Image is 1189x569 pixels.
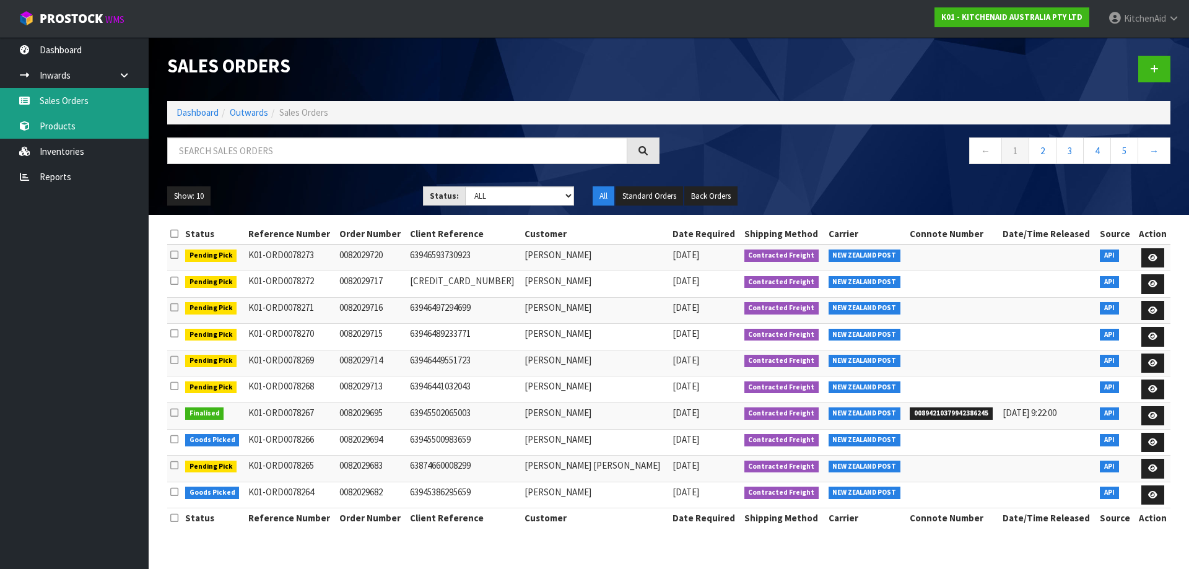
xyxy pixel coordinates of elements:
td: K01-ORD0078273 [245,245,337,271]
td: 0082029683 [336,456,407,482]
th: Reference Number [245,508,337,528]
a: → [1138,137,1170,164]
td: 63946449551723 [407,350,521,376]
td: K01-ORD0078264 [245,482,337,508]
span: Pending Pick [185,329,237,341]
span: API [1100,407,1119,420]
th: Customer [521,508,669,528]
input: Search sales orders [167,137,627,164]
th: Date Required [669,508,741,528]
span: KitchenAid [1124,12,1166,24]
span: 00894210379942386245 [910,407,993,420]
a: 3 [1056,137,1084,164]
button: All [593,186,614,206]
td: 0082029716 [336,297,407,324]
span: NEW ZEALAND POST [829,407,901,420]
span: [DATE] 9:22:00 [1003,407,1056,419]
td: [PERSON_NAME] [521,350,669,376]
span: API [1100,276,1119,289]
span: Pending Pick [185,381,237,394]
strong: K01 - KITCHENAID AUSTRALIA PTY LTD [941,12,1082,22]
td: 0082029695 [336,402,407,429]
td: 0082029720 [336,245,407,271]
td: [CREDIT_CARD_NUMBER] [407,271,521,298]
button: Back Orders [684,186,738,206]
td: 0082029717 [336,271,407,298]
button: Standard Orders [616,186,683,206]
th: Customer [521,224,669,244]
span: [DATE] [673,302,699,313]
th: Order Number [336,508,407,528]
th: Shipping Method [741,224,825,244]
span: API [1100,250,1119,262]
td: [PERSON_NAME] [PERSON_NAME] [521,456,669,482]
span: Contracted Freight [744,329,819,341]
span: Goods Picked [185,434,240,446]
nav: Page navigation [678,137,1170,168]
strong: Status: [430,191,459,201]
span: Finalised [185,407,224,420]
a: 2 [1029,137,1056,164]
span: Contracted Freight [744,487,819,499]
td: K01-ORD0078270 [245,324,337,350]
td: K01-ORD0078267 [245,402,337,429]
span: Contracted Freight [744,355,819,367]
td: K01-ORD0078272 [245,271,337,298]
span: [DATE] [673,380,699,392]
span: NEW ZEALAND POST [829,461,901,473]
a: 4 [1083,137,1111,164]
td: 63874660008299 [407,456,521,482]
td: 0082029713 [336,376,407,403]
a: Dashboard [176,106,219,118]
th: Source [1097,224,1135,244]
td: K01-ORD0078269 [245,350,337,376]
span: Pending Pick [185,355,237,367]
a: ← [969,137,1002,164]
img: cube-alt.png [19,11,34,26]
th: Reference Number [245,224,337,244]
span: [DATE] [673,433,699,445]
td: 63946441032043 [407,376,521,403]
span: Pending Pick [185,250,237,262]
span: API [1100,434,1119,446]
td: [PERSON_NAME] [521,271,669,298]
small: WMS [105,14,124,25]
span: [DATE] [673,328,699,339]
span: Contracted Freight [744,250,819,262]
td: K01-ORD0078266 [245,429,337,456]
h1: Sales Orders [167,56,660,76]
th: Status [182,508,245,528]
th: Connote Number [907,224,999,244]
td: 63945500983659 [407,429,521,456]
td: K01-ORD0078271 [245,297,337,324]
span: [DATE] [673,275,699,287]
th: Client Reference [407,224,521,244]
td: K01-ORD0078265 [245,456,337,482]
span: [DATE] [673,459,699,471]
span: Contracted Freight [744,302,819,315]
td: 63946489233771 [407,324,521,350]
span: Contracted Freight [744,276,819,289]
span: NEW ZEALAND POST [829,250,901,262]
td: 63946593730923 [407,245,521,271]
span: NEW ZEALAND POST [829,487,901,499]
td: [PERSON_NAME] [521,245,669,271]
span: Pending Pick [185,276,237,289]
span: ProStock [40,11,103,27]
th: Action [1135,508,1170,528]
span: [DATE] [673,354,699,366]
th: Source [1097,508,1135,528]
td: [PERSON_NAME] [521,429,669,456]
th: Date Required [669,224,741,244]
th: Carrier [825,224,907,244]
span: [DATE] [673,407,699,419]
th: Carrier [825,508,907,528]
td: [PERSON_NAME] [521,376,669,403]
span: API [1100,329,1119,341]
span: [DATE] [673,249,699,261]
th: Date/Time Released [1000,224,1097,244]
span: NEW ZEALAND POST [829,381,901,394]
span: API [1100,487,1119,499]
th: Status [182,224,245,244]
span: Contracted Freight [744,434,819,446]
